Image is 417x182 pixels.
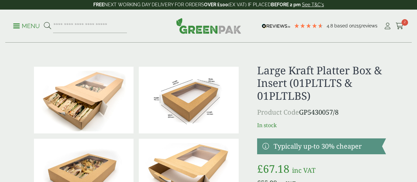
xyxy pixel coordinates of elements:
h1: Large Kraft Platter Box & Insert (01PLTLTS & 01PLTLBS) [257,64,386,102]
a: See T&C's [302,2,324,7]
span: £ [257,162,263,176]
p: In stock [257,121,386,129]
span: reviews [361,23,377,28]
span: 4.8 [327,23,334,28]
span: 215 [354,23,361,28]
img: Large Platter Sandwiches Open [34,67,134,133]
strong: BEFORE 2 pm [271,2,301,7]
a: Menu [13,22,40,29]
span: inc VAT [292,166,315,175]
strong: FREE [93,2,104,7]
bdi: 67.18 [257,162,289,176]
i: Cart [396,23,404,29]
span: Based on [334,23,354,28]
p: GP5430057/8 [257,107,386,117]
img: REVIEWS.io [262,24,290,28]
img: GreenPak Supplies [176,18,241,34]
div: 4.79 Stars [294,23,323,29]
strong: OVER £100 [204,2,228,7]
a: 2 [396,21,404,31]
span: 2 [402,19,408,26]
span: Product Code [257,108,299,117]
img: Platter_large [139,67,239,133]
p: Menu [13,22,40,30]
i: My Account [383,23,392,29]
